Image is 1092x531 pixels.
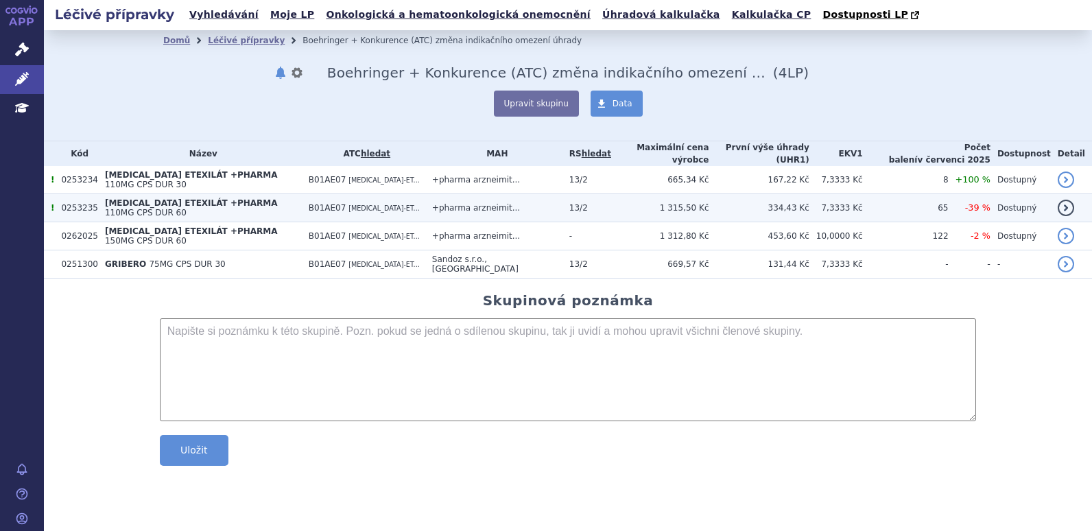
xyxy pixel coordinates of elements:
span: [MEDICAL_DATA]-ET... [348,233,420,240]
span: Dostupnosti LP [822,9,908,20]
th: Maximální cena výrobce [611,141,709,166]
span: -39 % [965,202,990,213]
td: Dostupný [990,222,1051,250]
span: [MEDICAL_DATA]-ET... [348,261,420,268]
span: 75MG CPS DUR 30 [149,259,225,269]
td: - [863,250,949,279]
td: 334,43 Kč [709,194,809,222]
td: - [562,222,611,250]
span: B01AE07 [309,203,346,213]
td: - [990,250,1051,279]
td: - [949,250,990,279]
span: ( LP) [773,64,809,81]
td: Dostupný [990,194,1051,222]
th: Detail [1051,141,1092,166]
span: Boehringer + Konkurence (ATC) změna indikačního omezení úhrady [327,64,773,81]
th: Název [98,141,302,166]
a: detail [1058,256,1074,272]
a: Onkologická a hematoonkologická onemocnění [322,5,595,24]
span: B01AE07 [309,231,346,241]
span: [MEDICAL_DATA] ETEXILÁT +PHARMA [105,226,278,236]
a: Moje LP [266,5,318,24]
td: 1 312,80 Kč [611,222,709,250]
span: B01AE07 [309,259,346,269]
a: Vyhledávání [185,5,263,24]
h2: Skupinová poznámka [483,292,654,309]
span: B01AE07 [309,175,346,185]
td: 7,3333 Kč [809,166,863,194]
button: notifikace [274,64,287,81]
button: Uložit [160,435,228,466]
span: 4 [779,64,787,81]
span: +100 % [955,174,990,185]
td: 0251300 [54,250,97,279]
td: 10,0000 Kč [809,222,863,250]
td: 0253235 [54,194,97,222]
td: +pharma arzneimit... [425,222,562,250]
span: [MEDICAL_DATA] ETEXILÁT +PHARMA [105,198,278,208]
span: 13/2 [569,175,588,185]
span: 110MG CPS DUR 60 [105,208,187,217]
td: 122 [863,222,949,250]
button: Upravit skupinu [494,91,579,117]
a: detail [1058,228,1074,244]
td: Dostupný [990,166,1051,194]
a: Léčivé přípravky [208,36,285,45]
td: 8 [863,166,949,194]
span: Tento přípravek má více úhrad. [51,175,54,185]
td: +pharma arzneimit... [425,166,562,194]
a: Úhradová kalkulačka [598,5,724,24]
span: 13/2 [569,259,588,269]
a: Dostupnosti LP [818,5,926,25]
span: [MEDICAL_DATA]-ET... [348,176,420,184]
th: Dostupnost [990,141,1051,166]
span: [MEDICAL_DATA]-ET... [348,204,420,212]
a: Domů [163,36,190,45]
td: 669,57 Kč [611,250,709,279]
span: GRIBERO [105,259,146,269]
td: 131,44 Kč [709,250,809,279]
span: -2 % [971,231,990,241]
a: Data [591,91,643,117]
span: Data [613,99,632,108]
td: 0253234 [54,166,97,194]
td: Sandoz s.r.o., [GEOGRAPHIC_DATA] [425,250,562,279]
th: RS [562,141,611,166]
td: 0262025 [54,222,97,250]
a: hledat [582,149,611,158]
a: detail [1058,200,1074,216]
span: 110MG CPS DUR 30 [105,180,187,189]
td: 7,3333 Kč [809,194,863,222]
th: EKV1 [809,141,863,166]
li: Boehringer + Konkurence (ATC) změna indikačního omezení úhrady [302,30,600,51]
td: 167,22 Kč [709,166,809,194]
td: 65 [863,194,949,222]
span: Tento přípravek má více úhrad. [51,203,54,213]
span: v červenci 2025 [917,155,990,165]
span: [MEDICAL_DATA] ETEXILÁT +PHARMA [105,170,278,180]
a: hledat [361,149,390,158]
th: MAH [425,141,562,166]
th: První výše úhrady (UHR1) [709,141,809,166]
td: 7,3333 Kč [809,250,863,279]
td: 453,60 Kč [709,222,809,250]
th: Počet balení [863,141,990,166]
h2: Léčivé přípravky [44,5,185,24]
td: 665,34 Kč [611,166,709,194]
span: 13/2 [569,203,588,213]
th: Kód [54,141,97,166]
button: nastavení [290,64,304,81]
td: +pharma arzneimit... [425,194,562,222]
a: Kalkulačka CP [728,5,816,24]
a: detail [1058,172,1074,188]
td: 1 315,50 Kč [611,194,709,222]
span: 150MG CPS DUR 60 [105,236,187,246]
th: ATC [302,141,425,166]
